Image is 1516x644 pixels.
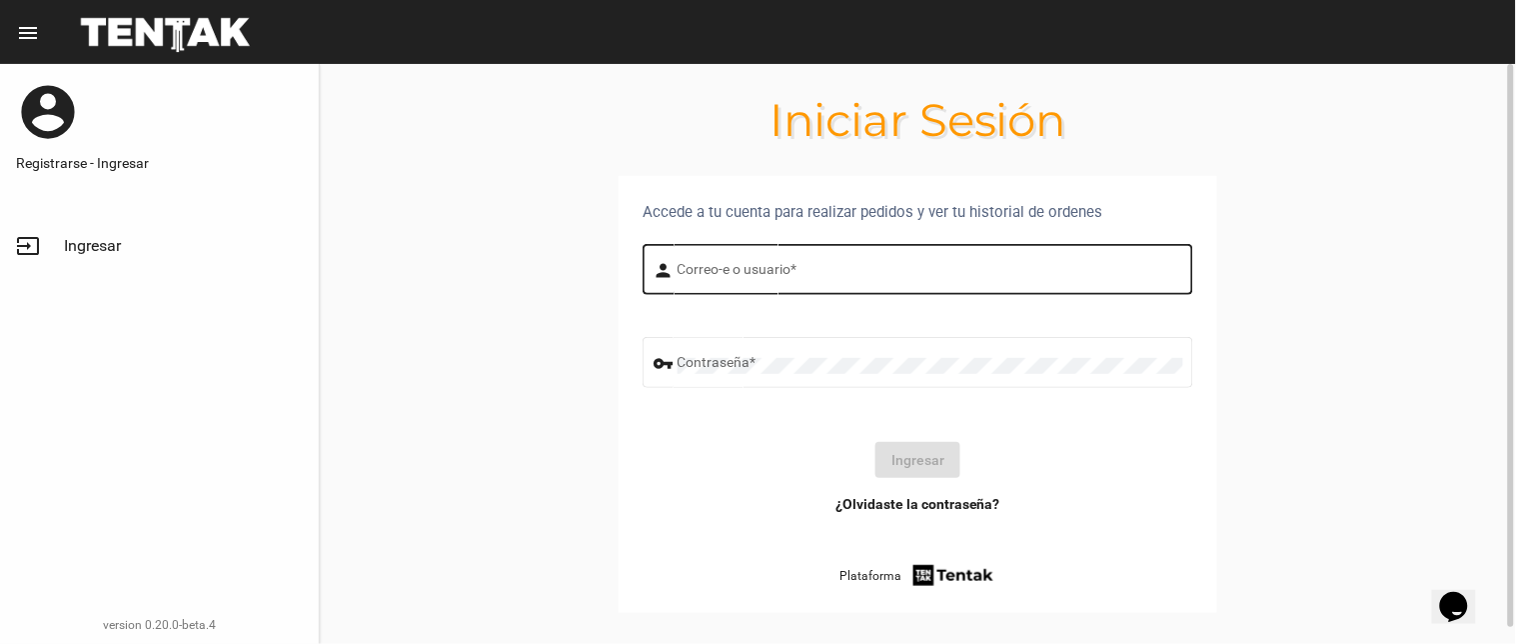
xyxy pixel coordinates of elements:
mat-icon: account_circle [16,80,80,144]
img: tentak-firm.png [910,562,996,589]
mat-icon: input [16,234,40,258]
div: version 0.20.0-beta.4 [16,615,303,635]
span: Ingresar [64,236,121,256]
a: ¿Olvidaste la contraseña? [835,494,1000,514]
iframe: chat widget [1432,564,1496,624]
mat-icon: vpn_key [654,352,678,376]
h1: Iniciar Sesión [320,104,1516,136]
a: Registrarse - Ingresar [16,153,303,173]
button: Ingresar [875,442,960,478]
div: Accede a tu cuenta para realizar pedidos y ver tu historial de ordenes [643,200,1193,224]
span: Plataforma [839,566,901,586]
a: Plataforma [839,562,996,589]
mat-icon: menu [16,21,40,45]
mat-icon: person [654,259,678,283]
